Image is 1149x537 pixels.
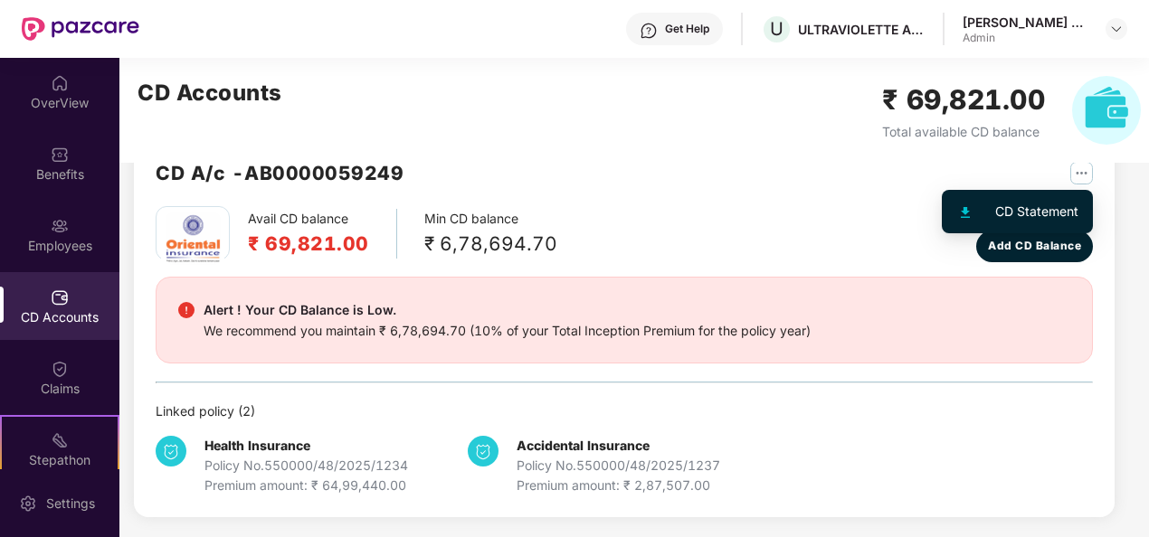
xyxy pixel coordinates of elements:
[22,17,139,41] img: New Pazcare Logo
[2,451,118,469] div: Stepathon
[51,74,69,92] img: svg+xml;base64,PHN2ZyBpZD0iSG9tZSIgeG1sbnM9Imh0dHA6Ly93d3cudzMub3JnLzIwMDAvc3ZnIiB3aWR0aD0iMjAiIG...
[1109,22,1124,36] img: svg+xml;base64,PHN2ZyBpZD0iRHJvcGRvd24tMzJ4MzIiIHhtbG5zPSJodHRwOi8vd3d3LnczLm9yZy8yMDAwL3N2ZyIgd2...
[51,217,69,235] img: svg+xml;base64,PHN2ZyBpZD0iRW1wbG95ZWVzIiB4bWxucz0iaHR0cDovL3d3dy53My5vcmcvMjAwMC9zdmciIHdpZHRoPS...
[961,207,970,218] img: svg+xml;base64,PHN2ZyB4bWxucz0iaHR0cDovL3d3dy53My5vcmcvMjAwMC9zdmciIHhtbG5zOnhsaW5rPSJodHRwOi8vd3...
[156,158,404,188] h2: CD A/c - AB0000059249
[963,31,1089,45] div: Admin
[882,79,1046,121] h2: ₹ 69,821.00
[51,360,69,378] img: svg+xml;base64,PHN2ZyBpZD0iQ2xhaW0iIHhtbG5zPSJodHRwOi8vd3d3LnczLm9yZy8yMDAwL3N2ZyIgd2lkdGg9IjIwIi...
[51,288,69,306] img: svg+xml;base64,PHN2ZyBpZD0iQ0RfQWNjb3VudHMiIGRhdGEtbmFtZT0iQ0QgQWNjb3VudHMiIHhtbG5zPSJodHRwOi8vd3...
[204,321,811,341] div: We recommend you maintain ₹ 6,78,694.70 (10% of your Total Inception Premium for the policy year)
[517,438,650,453] b: Accidental Insurance
[204,299,811,321] div: Alert ! Your CD Balance is Low.
[1072,76,1141,145] img: svg+xml;base64,PHN2ZyB4bWxucz0iaHR0cDovL3d3dy53My5vcmcvMjAwMC9zdmciIHhtbG5zOnhsaW5rPSJodHRwOi8vd3...
[988,238,1081,255] span: Add CD Balance
[19,495,37,513] img: svg+xml;base64,PHN2ZyBpZD0iU2V0dGluZy0yMHgyMCIgeG1sbnM9Imh0dHA6Ly93d3cudzMub3JnLzIwMDAvc3ZnIiB3aW...
[156,436,186,466] img: svg+xml;base64,PHN2ZyB4bWxucz0iaHR0cDovL3d3dy53My5vcmcvMjAwMC9zdmciIHdpZHRoPSIzNCIgaGVpZ2h0PSIzNC...
[51,431,69,449] img: svg+xml;base64,PHN2ZyB4bWxucz0iaHR0cDovL3d3dy53My5vcmcvMjAwMC9zdmciIHdpZHRoPSIyMSIgaGVpZ2h0PSIyMC...
[156,401,1093,421] div: Linked policy ( 2 )
[798,21,925,38] div: ULTRAVIOLETTE AUTOMOTIVE PRIVATE LIMITED
[161,207,224,270] img: oi.png
[468,436,499,466] img: svg+xml;base64,PHN2ZyB4bWxucz0iaHR0cDovL3d3dy53My5vcmcvMjAwMC9zdmciIHdpZHRoPSIzNCIgaGVpZ2h0PSIzNC...
[517,476,720,495] div: Premium amount: ₹ 2,87,507.00
[882,124,1040,139] span: Total available CD balance
[248,229,369,259] h2: ₹ 69,821.00
[51,146,69,164] img: svg+xml;base64,PHN2ZyBpZD0iQmVuZWZpdHMiIHhtbG5zPSJodHRwOi8vd3d3LnczLm9yZy8yMDAwL3N2ZyIgd2lkdGg9Ij...
[178,302,195,318] img: svg+xml;base64,PHN2ZyBpZD0iRGFuZ2VyX2FsZXJ0IiBkYXRhLW5hbWU9IkRhbmdlciBhbGVydCIgeG1sbnM9Imh0dHA6Ly...
[963,14,1089,31] div: [PERSON_NAME] E A
[517,456,720,476] div: Policy No. 550000/48/2025/1237
[665,22,709,36] div: Get Help
[248,209,397,259] div: Avail CD balance
[640,22,658,40] img: svg+xml;base64,PHN2ZyBpZD0iSGVscC0zMngzMiIgeG1sbnM9Imh0dHA6Ly93d3cudzMub3JnLzIwMDAvc3ZnIiB3aWR0aD...
[41,495,100,513] div: Settings
[424,229,557,259] div: ₹ 6,78,694.70
[424,209,557,259] div: Min CD balance
[770,18,783,40] span: U
[138,76,282,110] h2: CD Accounts
[204,456,408,476] div: Policy No. 550000/48/2025/1234
[204,438,310,453] b: Health Insurance
[204,476,408,495] div: Premium amount: ₹ 64,99,440.00
[1070,162,1093,184] img: svg+xml;base64,PHN2ZyB4bWxucz0iaHR0cDovL3d3dy53My5vcmcvMjAwMC9zdmciIHdpZHRoPSIyNSIgaGVpZ2h0PSIyNS...
[976,231,1094,262] button: Add CD Balance
[995,202,1078,221] div: CD Statement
